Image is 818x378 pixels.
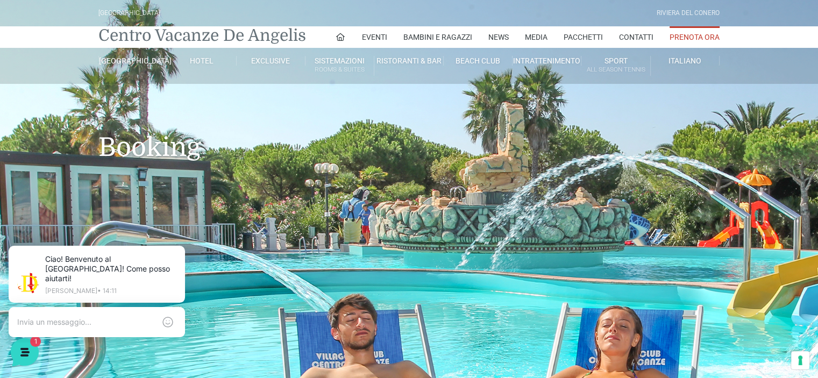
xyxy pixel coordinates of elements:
[140,279,207,304] button: Aiuto
[52,55,183,61] p: [PERSON_NAME] • 14:11
[70,142,159,151] span: Inizia una conversazione
[403,26,472,48] a: Bambini e Ragazzi
[362,26,387,48] a: Eventi
[237,56,305,66] a: Exclusive
[24,40,45,61] img: light
[93,294,122,304] p: Messaggi
[187,116,198,127] span: 1
[525,26,547,48] a: Media
[98,25,306,46] a: Centro Vacanze De Angelis
[513,56,581,66] a: Intrattenimento
[98,56,167,66] a: [GEOGRAPHIC_DATA]
[17,104,39,126] img: light
[657,8,720,18] div: Riviera Del Conero
[791,351,809,369] button: Le tue preferenze relative al consenso per le tecnologie di tracciamento
[75,279,141,304] button: 1Messaggi
[668,56,701,65] span: Italiano
[581,56,650,76] a: SportAll Season Tennis
[651,56,720,66] a: Italiano
[98,84,720,179] h1: Booking
[9,279,75,304] button: Home
[52,22,183,51] p: Ciao! Benvenuto al [GEOGRAPHIC_DATA]! Come posso aiutarti!
[115,179,198,187] a: Apri Centro Assistenza
[13,99,202,131] a: [PERSON_NAME]Ciao! Benvenuto al [GEOGRAPHIC_DATA]! Come posso aiutarti!1 min fa1
[581,65,650,75] small: All Season Tennis
[96,86,198,95] a: [DEMOGRAPHIC_DATA] tutto
[32,294,51,304] p: Home
[444,56,513,66] a: Beach Club
[24,202,176,212] input: Cerca un articolo...
[167,56,236,66] a: Hotel
[17,86,91,95] span: Le tue conversazioni
[9,9,181,43] h2: Ciao da De Angelis Resort 👋
[98,8,160,18] div: [GEOGRAPHIC_DATA]
[45,103,168,114] span: [PERSON_NAME]
[488,26,509,48] a: News
[305,65,374,75] small: Rooms & Suites
[17,179,84,187] span: Trova una risposta
[175,103,198,113] p: 1 min fa
[619,26,653,48] a: Contatti
[9,336,41,368] iframe: Customerly Messenger Launcher
[305,56,374,76] a: SistemazioniRooms & Suites
[374,56,443,66] a: Ristoranti & Bar
[45,116,168,127] p: Ciao! Benvenuto al [GEOGRAPHIC_DATA]! Come posso aiutarti!
[17,135,198,157] button: Inizia una conversazione
[9,47,181,69] p: La nostra missione è rendere la tua esperienza straordinaria!
[564,26,603,48] a: Pacchetti
[670,26,720,48] a: Prenota Ora
[166,294,181,304] p: Aiuto
[108,278,115,286] span: 1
